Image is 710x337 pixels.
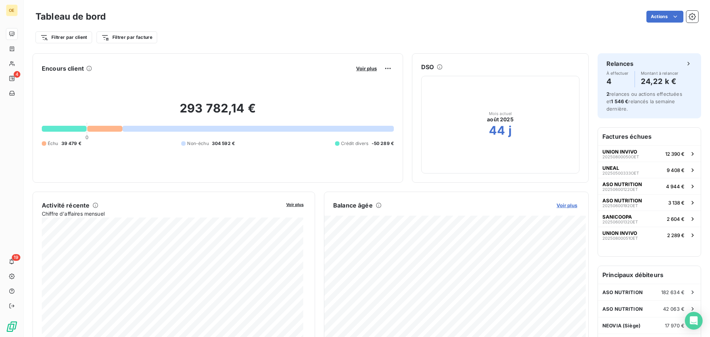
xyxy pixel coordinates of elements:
[333,201,373,210] h6: Balance âgée
[212,140,235,147] span: 304 592 €
[598,227,701,243] button: UNION INVIVO20250800051OET2 289 €
[661,289,684,295] span: 182 634 €
[606,91,609,97] span: 2
[602,220,638,224] span: 20250600132OET
[602,187,638,192] span: 20250600122OET
[598,194,701,210] button: ASO NUTRITION20250600192OET3 138 €
[598,178,701,194] button: ASO NUTRITION20250600122OET4 944 €
[6,321,18,333] img: Logo LeanPay
[598,145,701,162] button: UNION INVIVO20250800050OET12 390 €
[602,306,643,312] span: ASO NUTRITION
[489,123,505,138] h2: 44
[85,134,88,140] span: 0
[602,181,642,187] span: ASO NUTRITION
[598,210,701,227] button: SANICOOPA20250600132OET2 604 €
[602,149,637,155] span: UNION INVIVO
[668,200,684,206] span: 3 138 €
[487,116,513,123] span: août 2025
[6,4,18,16] div: OE
[606,71,629,75] span: À effectuer
[685,312,703,330] div: Open Intercom Messenger
[602,214,632,220] span: SANICOOPA
[606,75,629,87] h4: 4
[284,201,306,208] button: Voir plus
[61,140,81,147] span: 39 479 €
[663,306,684,312] span: 42 063 €
[421,63,434,71] h6: DSO
[667,216,684,222] span: 2 604 €
[508,123,512,138] h2: j
[6,73,17,84] a: 4
[42,201,89,210] h6: Activité récente
[354,65,379,72] button: Voir plus
[97,31,157,43] button: Filtrer par facture
[602,323,640,328] span: NEOVIA (Siège)
[42,210,281,218] span: Chiffre d'affaires mensuel
[598,128,701,145] h6: Factures échues
[602,171,639,175] span: 20250500333OET
[372,140,394,147] span: -50 289 €
[667,232,684,238] span: 2 289 €
[602,230,637,236] span: UNION INVIVO
[641,75,679,87] h4: 24,22 k €
[35,31,92,43] button: Filtrer par client
[602,236,638,240] span: 20250800051OET
[42,101,394,123] h2: 293 782,14 €
[606,59,633,68] h6: Relances
[356,65,377,71] span: Voir plus
[12,254,20,261] span: 19
[602,203,638,208] span: 20250600192OET
[602,155,639,159] span: 20250800050OET
[14,71,20,78] span: 4
[598,266,701,284] h6: Principaux débiteurs
[602,198,642,203] span: ASO NUTRITION
[598,162,701,178] button: UNEAL20250500333OET9 408 €
[641,71,679,75] span: Montant à relancer
[554,202,579,209] button: Voir plus
[602,289,643,295] span: ASO NUTRITION
[187,140,209,147] span: Non-échu
[606,91,682,112] span: relances ou actions effectuées et relancés la semaine dernière.
[665,323,684,328] span: 17 970 €
[42,64,84,73] h6: Encours client
[602,165,619,171] span: UNEAL
[665,151,684,157] span: 12 390 €
[286,202,304,207] span: Voir plus
[646,11,683,23] button: Actions
[557,202,577,208] span: Voir plus
[611,98,628,104] span: 1 546 €
[667,167,684,173] span: 9 408 €
[35,10,106,23] h3: Tableau de bord
[489,111,512,116] span: Mois actuel
[48,140,58,147] span: Échu
[341,140,369,147] span: Crédit divers
[666,183,684,189] span: 4 944 €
